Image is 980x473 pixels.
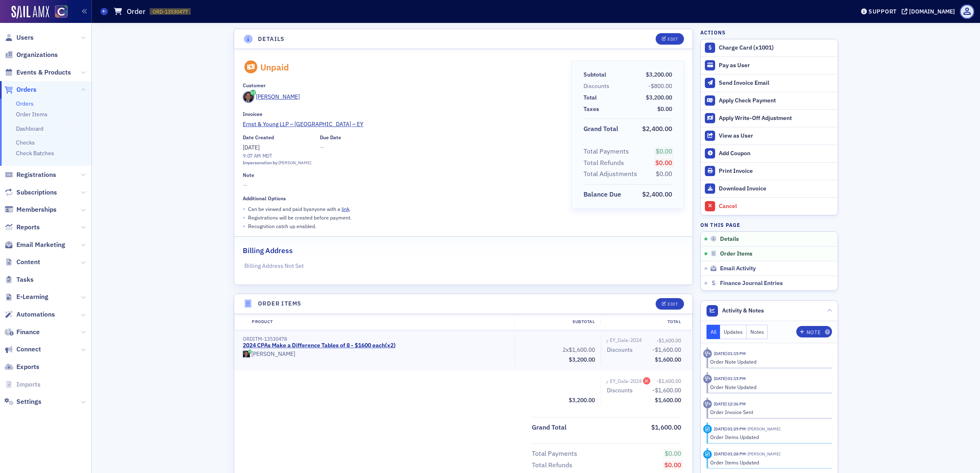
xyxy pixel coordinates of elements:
[532,460,575,470] span: Total Refunds
[656,147,672,155] span: $0.00
[248,214,351,221] p: Registrations will be created before payment.
[610,377,653,385] span: EY_Gala-2024
[11,6,49,19] a: SailAMX
[5,258,40,267] a: Content
[719,167,834,175] div: Print Invoice
[532,423,567,432] div: Grand Total
[583,124,621,134] span: Grand Total
[583,70,606,79] div: Subtotal
[719,79,834,87] div: Send Invoice Email
[714,451,746,457] time: 1/15/2025 01:28 PM
[5,170,56,179] a: Registrations
[655,356,681,363] span: $1,600.00
[703,425,712,433] div: Activity
[320,143,341,152] span: —
[244,262,683,270] p: Billing Address Not Set
[5,292,48,301] a: E-Learning
[5,345,41,354] a: Connect
[642,190,672,198] span: $2,400.00
[243,172,254,178] div: Note
[701,180,838,197] a: Download Invoice
[583,190,621,199] div: Balance Due
[656,378,681,384] span: -$1,600.00
[646,94,672,101] span: $3,200.00
[700,29,726,36] h4: Actions
[719,132,834,140] div: View as User
[701,92,838,109] button: Apply Check Payment
[655,158,672,167] span: $0.00
[5,223,40,232] a: Reports
[714,376,746,381] time: 10/7/2025 01:15 PM
[243,213,245,222] span: •
[278,160,311,166] div: [PERSON_NAME]
[569,356,595,363] span: $3,200.00
[610,336,645,344] span: EY_Gala-2024
[719,62,834,69] div: Pay as User
[600,319,686,325] div: Total
[583,70,609,79] span: Subtotal
[583,169,640,179] span: Total Adjustments
[260,62,289,72] div: Unpaid
[16,310,55,319] span: Automations
[243,160,278,165] span: Impersonation by:
[16,397,41,406] span: Settings
[583,82,609,91] div: Discounts
[248,205,351,213] p: Can be viewed and paid by anyone with a .
[16,125,43,132] a: Dashboard
[514,319,600,325] div: Subtotal
[707,325,720,339] button: All
[656,337,681,344] span: -$1,600.00
[243,195,286,201] div: Additional Options
[320,134,341,140] div: Due Date
[16,33,34,42] span: Users
[5,275,34,284] a: Tasks
[656,33,684,45] button: Edit
[243,144,260,151] span: [DATE]
[607,346,636,354] span: Discounts
[16,188,57,197] span: Subscriptions
[243,111,262,117] div: Invoicee
[701,109,838,127] button: Apply Write-Off Adjustment
[701,162,838,180] a: Print Invoice
[583,147,632,156] span: Total Payments
[16,139,35,146] a: Checks
[5,240,65,249] a: Email Marketing
[703,375,712,383] div: Activity
[656,170,672,178] span: $0.00
[607,386,633,395] div: Discounts
[583,169,637,179] div: Total Adjustments
[532,460,572,470] div: Total Refunds
[710,459,826,466] div: Order Items Updated
[583,105,599,113] div: Taxes
[243,205,245,213] span: •
[243,342,396,349] a: 2024 CPAs Make a Difference Tables of 8 - $1600 each(x2)
[583,190,624,199] span: Balance Due
[701,74,838,92] button: Send Invoice Email
[561,346,597,354] span: 2x
[5,188,57,197] a: Subscriptions
[243,152,261,159] time: 9:07 AM
[243,120,363,129] span: Ernst & Young LLP – Denver – EY
[703,349,712,358] div: Activity
[668,302,678,306] div: Edit
[656,298,684,310] button: Edit
[722,306,764,315] span: Activity & Notes
[243,181,560,190] span: —
[902,9,958,14] button: [DOMAIN_NAME]
[16,205,57,214] span: Memberships
[583,158,627,168] span: Total Refunds
[127,7,146,16] h1: Order
[747,325,768,339] button: Notes
[16,149,54,157] a: Check Batches
[49,5,68,19] a: View Homepage
[5,362,39,371] a: Exports
[710,358,826,365] div: Order Note Updated
[701,127,838,145] button: View as User
[243,245,293,256] h2: Billing Address
[246,319,514,325] div: Product
[746,426,780,432] span: Josh An
[248,222,316,230] p: Recognition catch up enabled.
[569,346,595,353] span: $1,600.00
[16,275,34,284] span: Tasks
[657,105,672,113] span: $0.00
